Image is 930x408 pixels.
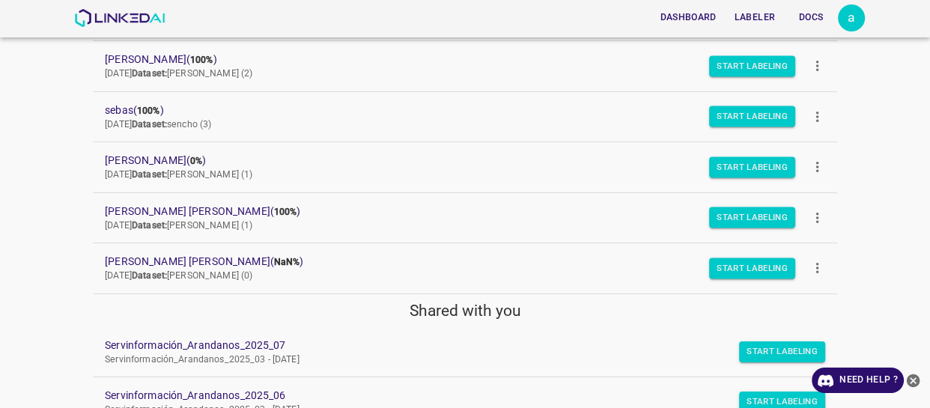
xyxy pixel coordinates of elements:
button: Docs [787,5,835,30]
span: [PERSON_NAME] ( ) [105,52,801,67]
h5: Shared with you [93,300,837,321]
a: Servinformación_Arandanos_2025_07 [105,338,801,353]
button: more [800,201,834,234]
b: Dataset: [132,169,167,180]
b: 0% [190,156,202,166]
img: LinkedAI [74,9,165,27]
span: [DATE] [PERSON_NAME] (1) [105,169,252,180]
a: Docs [784,2,838,33]
button: more [800,150,834,184]
span: [DATE] sencho (3) [105,119,211,130]
a: [PERSON_NAME] [PERSON_NAME](100%)[DATE]Dataset:[PERSON_NAME] (1) [93,193,837,243]
button: more [800,49,834,83]
button: Dashboard [654,5,722,30]
span: [PERSON_NAME] ( ) [105,153,801,168]
button: Start Labeling [709,55,795,76]
a: [PERSON_NAME] [PERSON_NAME](NaN%)[DATE]Dataset:[PERSON_NAME] (0) [93,243,837,293]
span: [DATE] [PERSON_NAME] (2) [105,68,252,79]
span: [DATE] [PERSON_NAME] (0) [105,270,252,281]
span: sebas ( ) [105,103,801,118]
b: 100% [137,106,160,116]
button: more [800,252,834,285]
div: a [838,4,865,31]
button: Open settings [838,4,865,31]
a: [PERSON_NAME](0%)[DATE]Dataset:[PERSON_NAME] (1) [93,142,837,192]
span: [DATE] [PERSON_NAME] (1) [105,220,252,231]
b: Dataset: [132,220,167,231]
p: Servinformación_Arandanos_2025_03 - [DATE] [105,353,801,367]
a: Dashboard [651,2,725,33]
a: sebas(100%)[DATE]Dataset:sencho (3) [93,92,837,142]
span: [PERSON_NAME] [PERSON_NAME] ( ) [105,204,801,219]
b: Dataset: [132,68,167,79]
button: Labeler [729,5,781,30]
button: Start Labeling [709,207,795,228]
button: Start Labeling [739,341,825,362]
button: Start Labeling [709,106,795,127]
button: Start Labeling [709,156,795,177]
button: Start Labeling [709,258,795,278]
a: Need Help ? [812,368,904,393]
b: Dataset: [132,270,167,281]
b: 100% [274,207,297,217]
a: [PERSON_NAME](100%)[DATE]Dataset:[PERSON_NAME] (2) [93,41,837,91]
button: more [800,100,834,133]
b: NaN% [274,257,300,267]
a: Servinformación_Arandanos_2025_06 [105,388,801,404]
span: [PERSON_NAME] [PERSON_NAME] ( ) [105,254,801,270]
button: close-help [904,368,923,393]
a: Labeler [726,2,784,33]
b: 100% [190,55,213,65]
b: Dataset: [132,119,167,130]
